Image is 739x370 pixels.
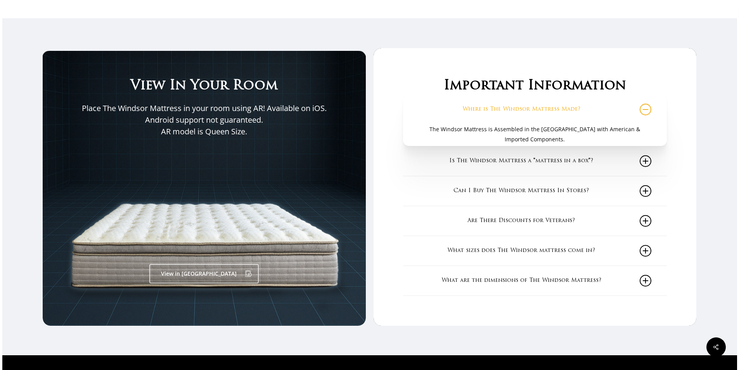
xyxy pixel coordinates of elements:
p: The Windsor Mattress is Assembled in the [GEOGRAPHIC_DATA] with American & Imported Components. [419,124,651,144]
p: Place The Windsor Mattress in your room using AR! Available on iOS. Android support not guarantee... [72,102,336,137]
a: What are the dimensions of The Windsor Mattress? [419,266,651,295]
a: Can I Buy The Windsor Mattress In Stores? [419,176,651,206]
a: Is The Windsor Mattress a "mattress in a box"? [419,146,651,176]
span: View in [GEOGRAPHIC_DATA] [161,270,237,278]
a: View in [GEOGRAPHIC_DATA] [149,264,259,283]
a: Where is The Windsor Mattress Made? [419,95,651,124]
h3: View In Your Room [72,78,336,95]
a: What sizes does The Windsor mattress come in? [419,236,651,266]
a: Are There Discounts for Veterans? [419,206,651,236]
h3: Important Information [403,78,667,95]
